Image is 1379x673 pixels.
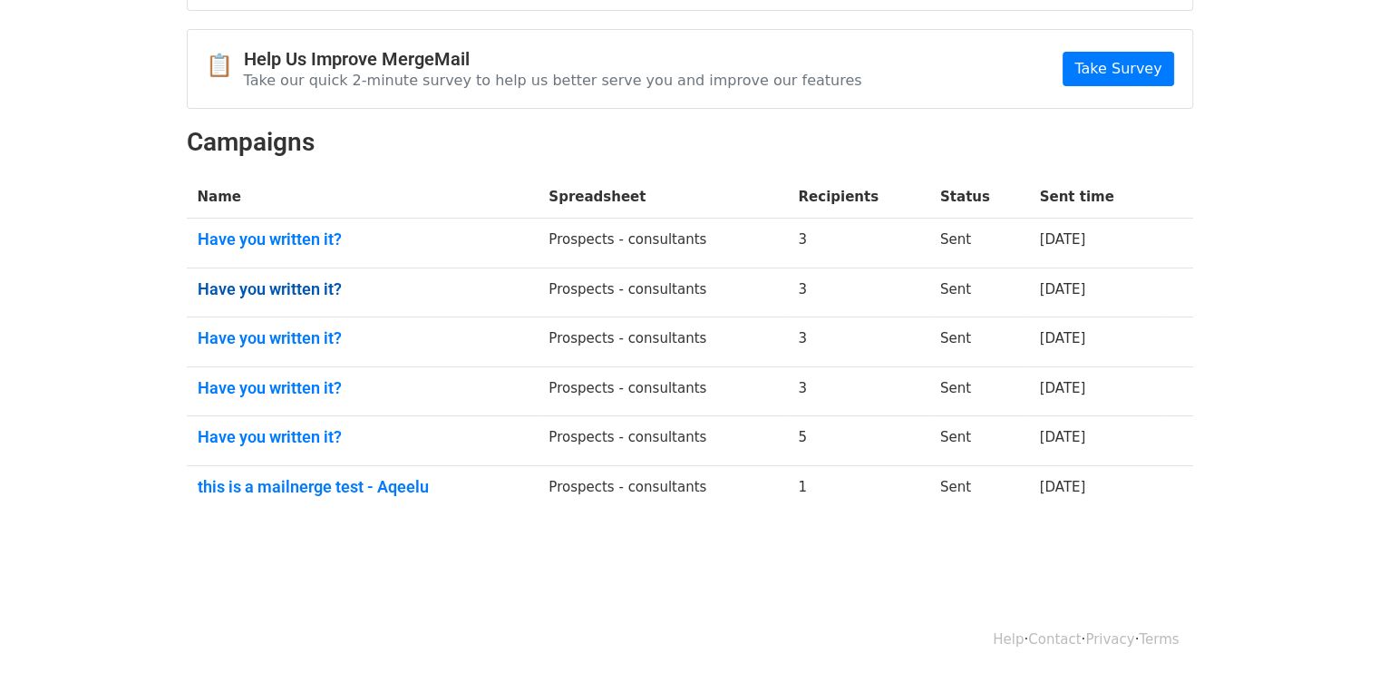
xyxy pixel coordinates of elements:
[787,317,928,367] td: 3
[1040,429,1086,445] a: [DATE]
[538,416,787,466] td: Prospects - consultants
[538,366,787,416] td: Prospects - consultants
[1040,231,1086,248] a: [DATE]
[198,328,528,348] a: Have you written it?
[198,229,528,249] a: Have you written it?
[929,176,1029,219] th: Status
[787,416,928,466] td: 5
[538,317,787,367] td: Prospects - consultants
[187,127,1193,158] h2: Campaigns
[1029,176,1163,219] th: Sent time
[198,279,528,299] a: Have you written it?
[1139,631,1179,648] a: Terms
[1085,631,1134,648] a: Privacy
[929,466,1029,515] td: Sent
[993,631,1024,648] a: Help
[1040,380,1086,396] a: [DATE]
[1040,281,1086,297] a: [DATE]
[1288,586,1379,673] iframe: Chat Widget
[206,53,244,79] span: 📋
[198,477,528,497] a: this is a mailnerge test - Aqeelu
[787,466,928,515] td: 1
[1040,330,1086,346] a: [DATE]
[538,219,787,268] td: Prospects - consultants
[787,176,928,219] th: Recipients
[244,71,862,90] p: Take our quick 2-minute survey to help us better serve you and improve our features
[1063,52,1173,86] a: Take Survey
[198,378,528,398] a: Have you written it?
[244,48,862,70] h4: Help Us Improve MergeMail
[187,176,539,219] th: Name
[538,268,787,317] td: Prospects - consultants
[929,317,1029,367] td: Sent
[538,466,787,515] td: Prospects - consultants
[929,219,1029,268] td: Sent
[1028,631,1081,648] a: Contact
[929,268,1029,317] td: Sent
[929,416,1029,466] td: Sent
[929,366,1029,416] td: Sent
[198,427,528,447] a: Have you written it?
[787,268,928,317] td: 3
[787,366,928,416] td: 3
[787,219,928,268] td: 3
[538,176,787,219] th: Spreadsheet
[1040,479,1086,495] a: [DATE]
